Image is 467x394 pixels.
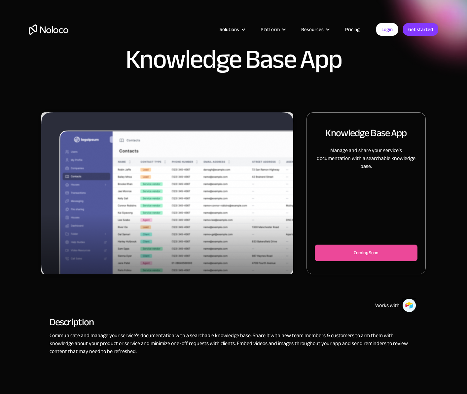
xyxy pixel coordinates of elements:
[41,112,293,274] div: 1 of 3
[325,126,407,140] h2: Knowledge Base App
[252,25,293,34] div: Platform
[29,24,68,35] a: home
[261,25,280,34] div: Platform
[315,146,417,170] p: Manage and share your service’s documentation with a searchable knowledge base.
[326,249,407,257] div: Coming Soon
[403,23,438,36] a: Get started
[301,25,324,34] div: Resources
[220,25,239,34] div: Solutions
[41,112,293,274] div: carousel
[126,46,342,73] h1: Knowledge Base App
[376,23,398,36] a: Login
[50,332,417,355] p: Communicate and manage your service's documentation with a searchable knowledge base. Share it wi...
[293,25,337,34] div: Resources
[375,301,400,309] div: Works with
[50,319,417,325] h2: Description
[211,25,252,34] div: Solutions
[402,298,416,312] img: Airtable
[337,25,368,34] a: Pricing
